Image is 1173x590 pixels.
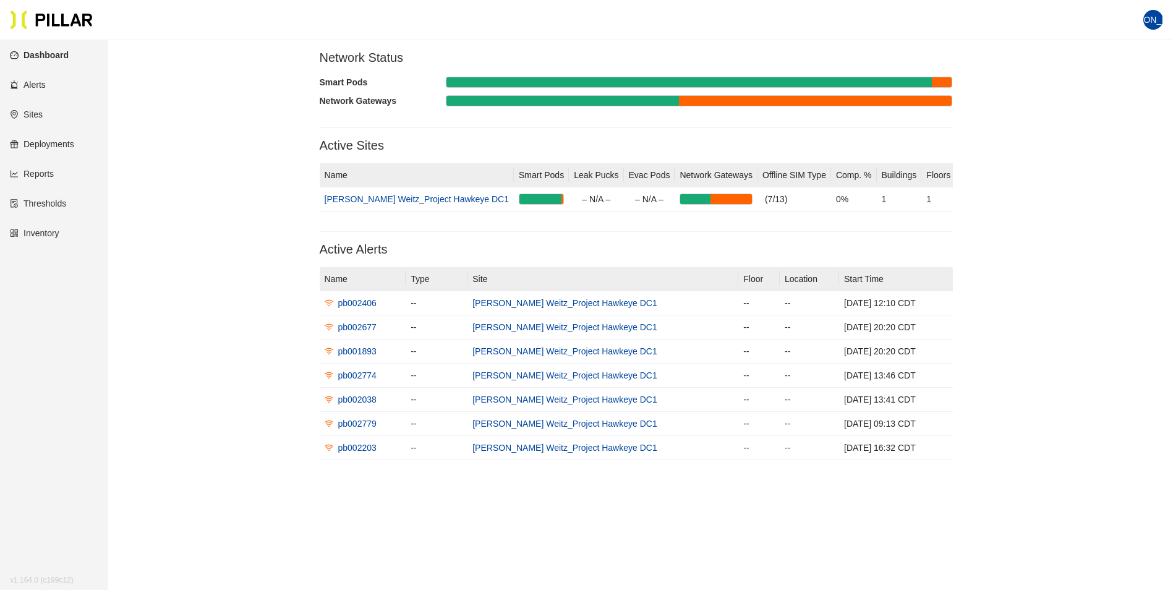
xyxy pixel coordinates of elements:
div: pb002203 [338,441,377,455]
div: -- [411,441,463,455]
th: Offline SIM Type [757,163,831,187]
a: [PERSON_NAME] Weitz_Project Hawkeye DC1 [472,346,657,356]
span: wifi [325,419,333,428]
th: Comp. % [831,163,877,187]
td: -- [738,291,780,315]
span: wifi [325,347,333,356]
td: -- [738,388,780,412]
td: -- [780,412,839,436]
div: – N/A – [629,192,670,206]
th: Network Gateways [675,163,757,187]
th: Leak Pucks [569,163,623,187]
a: pb002038 [325,393,401,406]
a: [PERSON_NAME] Weitz_Project Hawkeye DC1 [472,419,657,429]
a: pb001893 [325,344,401,358]
span: [DATE] 09:13 CDT [844,419,916,429]
span: wifi [325,299,333,307]
a: dashboardDashboard [10,50,69,60]
th: Type [406,267,467,291]
td: -- [780,436,839,460]
a: pb002774 [325,369,401,382]
a: [PERSON_NAME] Weitz_Project Hawkeye DC1 [472,322,657,332]
h3: Active Sites [320,138,953,153]
div: -- [411,417,463,430]
span: [DATE] 13:41 CDT [844,395,916,404]
span: [DATE] 12:10 CDT [844,298,916,308]
a: line-chartReports [10,169,54,179]
th: Floors [921,163,955,187]
div: pb002779 [338,417,377,430]
a: [PERSON_NAME] Weitz_Project Hawkeye DC1 [472,370,657,380]
span: wifi [325,443,333,452]
td: 1 [921,187,955,212]
th: Buildings [877,163,922,187]
div: pb002406 [338,296,377,310]
th: Name [320,163,514,187]
a: [PERSON_NAME] Weitz_Project Hawkeye DC1 [325,194,510,204]
div: -- [411,344,463,358]
td: 0% [831,187,877,212]
span: [DATE] 16:32 CDT [844,443,916,453]
span: [DATE] 20:20 CDT [844,322,916,332]
td: -- [738,436,780,460]
h3: Active Alerts [320,242,953,257]
a: exceptionThresholds [10,199,66,208]
span: wifi [325,371,333,380]
td: -- [780,388,839,412]
td: -- [780,315,839,340]
div: pb002774 [338,369,377,382]
th: Site [467,267,738,291]
h3: Network Status [320,50,953,66]
div: -- [411,296,463,310]
td: -- [738,412,780,436]
a: giftDeployments [10,139,74,149]
div: Smart Pods [320,75,446,89]
div: -- [411,369,463,382]
div: – N/A – [574,192,618,206]
td: -- [738,364,780,388]
a: pb002779 [325,417,401,430]
span: [DATE] 13:46 CDT [844,370,916,380]
a: [PERSON_NAME] Weitz_Project Hawkeye DC1 [472,395,657,404]
a: pb002406 [325,296,401,310]
td: 1 [877,187,922,212]
a: pb002203 [325,441,401,455]
a: pb002677 [325,320,401,334]
span: [DATE] 20:20 CDT [844,346,916,356]
td: -- [780,340,839,364]
div: Network Gateways [320,94,446,108]
a: [PERSON_NAME] Weitz_Project Hawkeye DC1 [472,298,657,308]
a: environmentSites [10,109,43,119]
div: pb002038 [338,393,377,406]
th: Start Time [839,267,952,291]
td: -- [738,340,780,364]
a: [PERSON_NAME] Weitz_Project Hawkeye DC1 [472,443,657,453]
th: Smart Pods [514,163,569,187]
td: -- [780,364,839,388]
td: -- [780,291,839,315]
a: qrcodeInventory [10,228,59,238]
th: Evac Pods [624,163,675,187]
img: Pillar Technologies [10,10,93,30]
th: Name [320,267,406,291]
span: (7/13) [765,194,788,204]
div: pb001893 [338,344,377,358]
div: pb002677 [338,320,377,334]
div: -- [411,320,463,334]
div: -- [411,393,463,406]
th: Floor [738,267,780,291]
span: wifi [325,395,333,404]
span: wifi [325,323,333,331]
td: -- [738,315,780,340]
a: alertAlerts [10,80,46,90]
th: Location [780,267,839,291]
